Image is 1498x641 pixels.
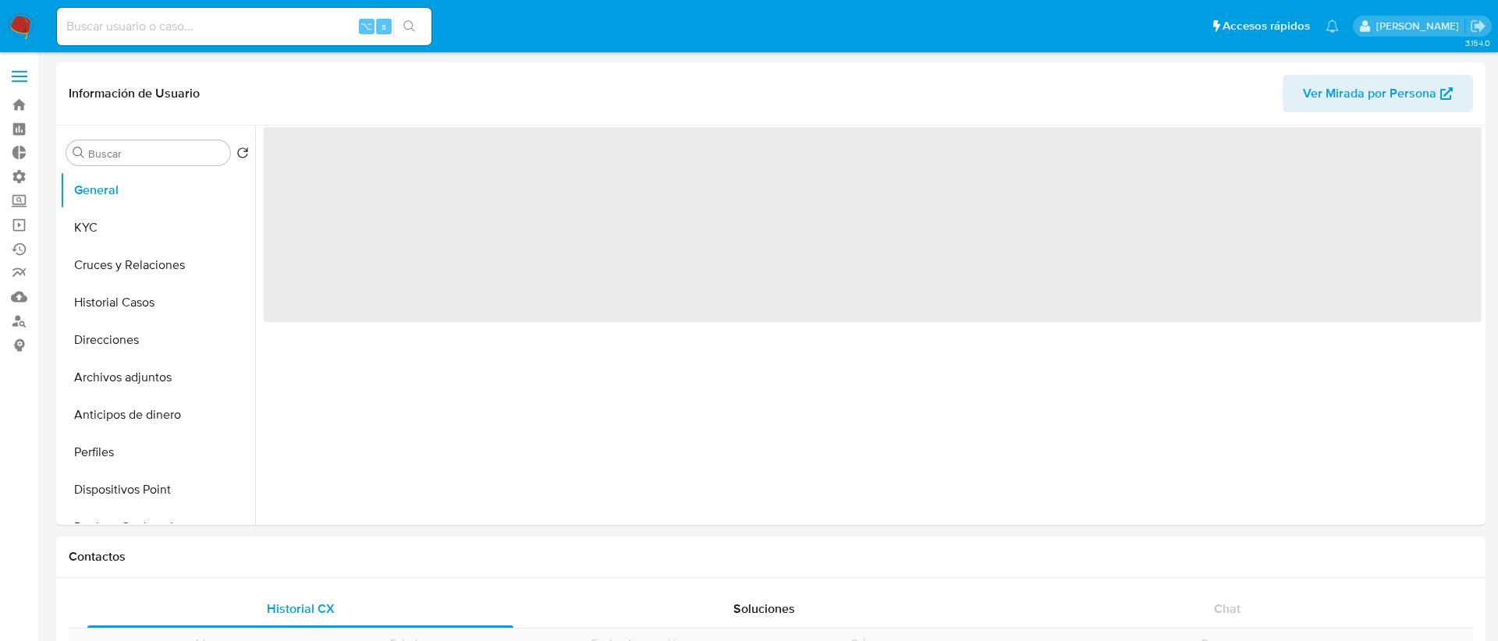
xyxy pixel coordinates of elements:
[57,16,431,37] input: Buscar usuario o caso...
[1214,600,1241,618] span: Chat
[60,246,255,284] button: Cruces y Relaciones
[264,127,1482,322] span: ‌
[1303,75,1436,112] span: Ver Mirada por Persona
[60,434,255,471] button: Perfiles
[60,209,255,246] button: KYC
[88,147,224,161] input: Buscar
[382,19,386,34] span: s
[1470,18,1486,34] a: Salir
[1326,19,1339,33] a: Notificaciones
[60,471,255,508] button: Dispositivos Point
[60,172,255,209] button: General
[1283,75,1473,112] button: Ver Mirada por Persona
[393,16,425,37] button: search-icon
[360,19,372,34] span: ⌥
[236,147,249,164] button: Volver al orden por defecto
[60,321,255,359] button: Direcciones
[60,396,255,434] button: Anticipos de dinero
[69,86,200,101] h1: Información de Usuario
[733,600,795,618] span: Soluciones
[69,549,1473,565] h1: Contactos
[60,284,255,321] button: Historial Casos
[60,508,255,546] button: Devices Geolocation
[60,359,255,396] button: Archivos adjuntos
[267,600,335,618] span: Historial CX
[73,147,85,159] button: Buscar
[1376,19,1464,34] p: ezequielignacio.rocha@mercadolibre.com
[1223,18,1310,34] span: Accesos rápidos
